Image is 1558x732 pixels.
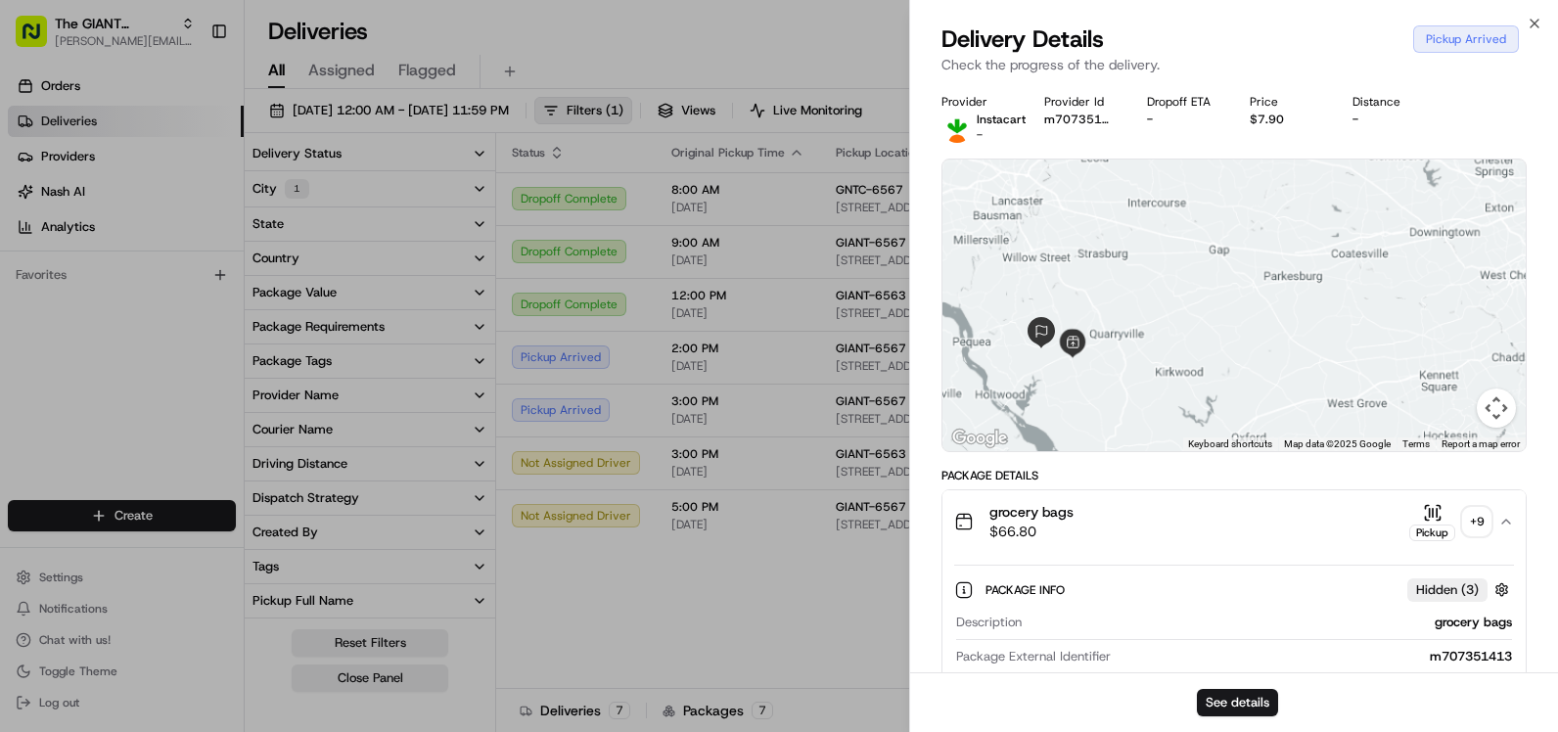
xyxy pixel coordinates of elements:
span: Pylon [195,332,237,346]
img: profile_instacart_ahold_partner.png [941,112,973,143]
div: Provider [941,94,1013,110]
button: Keyboard shortcuts [1188,437,1272,451]
div: Provider Id [1044,94,1116,110]
button: Pickup [1409,503,1455,541]
div: We're available if you need us! [67,206,248,222]
span: Map data ©2025 Google [1284,438,1391,449]
a: 💻API Documentation [158,276,322,311]
button: grocery bags$66.80Pickup+9 [942,490,1526,553]
div: Start new chat [67,187,321,206]
div: $7.90 [1250,112,1321,127]
div: - [1352,112,1424,127]
div: Price [1250,94,1321,110]
span: $66.80 [989,522,1074,541]
a: Terms (opens in new tab) [1402,438,1430,449]
span: Description [956,614,1022,631]
button: See details [1197,689,1278,716]
span: Package Info [985,582,1069,598]
div: grocery bags [1030,614,1512,631]
span: Instacart [977,112,1026,127]
button: Start new chat [333,193,356,216]
span: Knowledge Base [39,284,150,303]
input: Clear [51,126,323,147]
a: Powered byPylon [138,331,237,346]
button: Hidden (3) [1407,577,1514,602]
a: Report a map error [1442,438,1520,449]
div: Distance [1352,94,1424,110]
a: Open this area in Google Maps (opens a new window) [947,426,1012,451]
img: Google [947,426,1012,451]
div: - [1147,112,1218,127]
img: Nash [20,20,59,59]
div: Dropoff ETA [1147,94,1218,110]
button: Map camera controls [1477,389,1516,428]
div: + 9 [1463,508,1490,535]
p: Welcome 👋 [20,78,356,110]
button: Pickup+9 [1409,503,1490,541]
span: Hidden ( 3 ) [1416,581,1479,599]
div: m707351413 [1119,648,1512,665]
span: grocery bags [989,502,1074,522]
a: 📗Knowledge Base [12,276,158,311]
span: Package External Identifier [956,648,1111,665]
button: m707351413 [1044,112,1116,127]
div: Pickup [1409,525,1455,541]
span: Delivery Details [941,23,1104,55]
img: 1736555255976-a54dd68f-1ca7-489b-9aae-adbdc363a1c4 [20,187,55,222]
div: 📗 [20,286,35,301]
div: 💻 [165,286,181,301]
div: Package Details [941,468,1527,483]
p: Check the progress of the delivery. [941,55,1527,74]
span: API Documentation [185,284,314,303]
span: - [977,127,983,143]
